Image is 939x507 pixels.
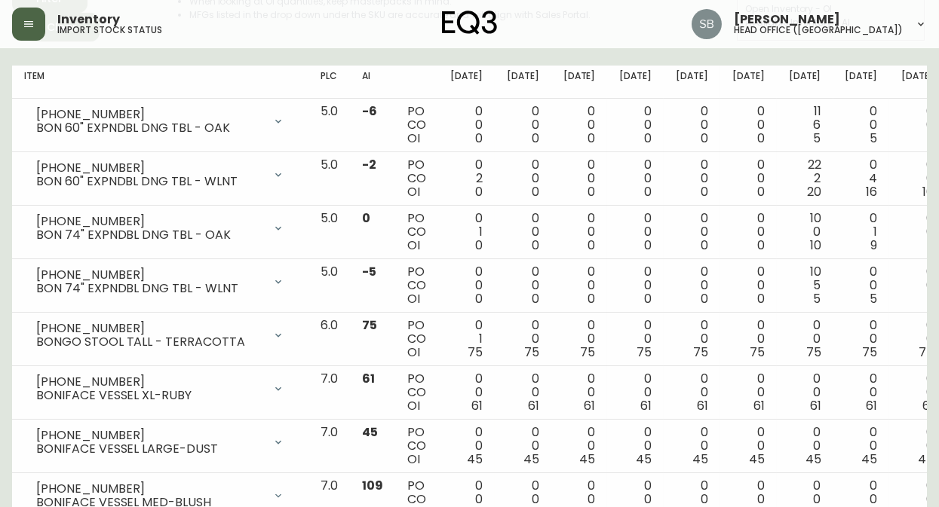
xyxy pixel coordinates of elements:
[901,319,934,359] div: 0 0
[866,183,877,200] span: 16
[588,237,595,254] span: 0
[36,121,263,135] div: BON 60" EXPNDBL DNG TBL - OAK
[36,322,263,335] div: [PHONE_NUMBER]
[676,212,708,252] div: 0 0
[57,26,162,35] h5: import stock status
[36,108,263,121] div: [PHONE_NUMBER]
[507,212,539,252] div: 0 0
[901,372,934,413] div: 0 0
[701,183,708,200] span: 0
[588,290,595,307] span: 0
[24,319,296,352] div: [PHONE_NUMBER]BONGO STOOL TALL - TERRACOTTA
[588,130,595,147] span: 0
[701,130,708,147] span: 0
[789,158,821,199] div: 22 2
[36,375,263,389] div: [PHONE_NUMBER]
[532,183,539,200] span: 0
[507,265,539,306] div: 0 0
[845,319,878,359] div: 0 0
[407,344,420,361] span: OI
[450,265,483,306] div: 0 0
[619,158,652,199] div: 0 0
[732,158,765,199] div: 0 0
[468,344,483,361] span: 75
[692,9,722,39] img: 85855414dd6b989d32b19e738a67d5b5
[475,237,483,254] span: 0
[308,259,350,313] td: 5.0
[450,105,483,145] div: 0 0
[532,130,539,147] span: 0
[734,14,840,26] span: [PERSON_NAME]
[407,450,420,468] span: OI
[619,426,652,466] div: 0 0
[532,290,539,307] span: 0
[471,397,483,414] span: 61
[810,397,821,414] span: 61
[563,319,596,359] div: 0 0
[789,265,821,306] div: 10 5
[563,372,596,413] div: 0 0
[475,183,483,200] span: 0
[563,105,596,145] div: 0 0
[581,344,596,361] span: 75
[636,450,652,468] span: 45
[495,66,551,99] th: [DATE]
[750,344,765,361] span: 75
[308,152,350,206] td: 5.0
[563,158,596,199] div: 0 0
[749,450,765,468] span: 45
[814,130,821,147] span: 5
[407,265,426,306] div: PO CO
[580,450,596,468] span: 45
[450,319,483,359] div: 0 1
[585,397,596,414] span: 61
[845,158,878,199] div: 0 4
[806,450,821,468] span: 45
[644,290,652,307] span: 0
[644,237,652,254] span: 0
[362,370,375,387] span: 61
[732,105,765,145] div: 0 0
[676,372,708,413] div: 0 0
[563,265,596,306] div: 0 0
[308,366,350,420] td: 7.0
[753,397,765,414] span: 61
[24,212,296,245] div: [PHONE_NUMBER]BON 74" EXPNDBL DNG TBL - OAK
[36,429,263,442] div: [PHONE_NUMBER]
[676,105,708,145] div: 0 0
[607,66,664,99] th: [DATE]
[789,319,821,359] div: 0 0
[619,265,652,306] div: 0 0
[407,105,426,145] div: PO CO
[36,442,263,456] div: BONIFACE VESSEL LARGE-DUST
[308,99,350,152] td: 5.0
[24,426,296,459] div: [PHONE_NUMBER]BONIFACE VESSEL LARGE-DUST
[551,66,608,99] th: [DATE]
[757,130,765,147] span: 0
[350,66,395,99] th: AI
[407,212,426,252] div: PO CO
[866,397,877,414] span: 61
[806,344,821,361] span: 75
[676,265,708,306] div: 0 0
[36,215,263,228] div: [PHONE_NUMBER]
[24,265,296,298] div: [PHONE_NUMBER]BON 74" EXPNDBL DNG TBL - WLNT
[676,319,708,359] div: 0 0
[922,397,934,414] span: 61
[475,130,483,147] span: 0
[619,212,652,252] div: 0 0
[36,268,263,282] div: [PHONE_NUMBER]
[407,397,420,414] span: OI
[861,450,877,468] span: 45
[676,426,708,466] div: 0 0
[732,319,765,359] div: 0 0
[24,105,296,138] div: [PHONE_NUMBER]BON 60" EXPNDBL DNG TBL - OAK
[407,426,426,466] div: PO CO
[362,263,376,280] span: -5
[528,397,539,414] span: 61
[407,130,420,147] span: OI
[467,450,483,468] span: 45
[507,105,539,145] div: 0 0
[362,423,378,441] span: 45
[845,372,878,413] div: 0 0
